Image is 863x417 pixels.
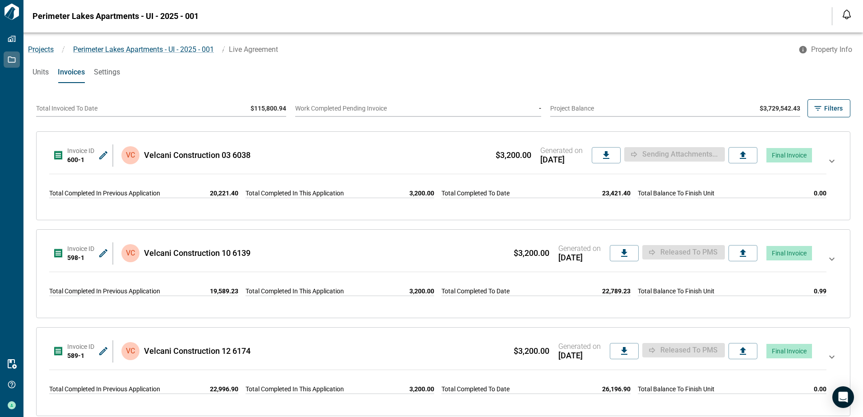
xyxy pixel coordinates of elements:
[46,237,841,310] div: Invoice ID598-1VCVelcani Construction 10 6139$3,200.00Generated on[DATE]Released to PMSFinal Invo...
[514,347,549,356] span: $3,200.00
[251,105,286,112] span: $115,800.94
[246,385,344,394] span: Total Completed In This Application
[67,147,94,154] span: Invoice ID
[73,45,214,54] span: Perimeter Lakes Apartments - UI - 2025 - 001
[144,347,251,356] span: Velcani Construction 12 6174
[807,99,850,117] button: Filters
[558,253,601,262] span: [DATE]
[49,189,160,198] span: Total Completed In Previous Application
[46,139,841,213] div: Invoice ID600-1VCVelcani Construction 03 6038$3,200.00Generated on[DATE]Sending attachments...Fin...
[409,189,434,198] span: 3,200.00
[23,61,863,83] div: base tabs
[144,151,251,160] span: Velcani Construction 03 6038
[638,287,715,296] span: Total Balance To Finish Unit
[514,249,549,258] span: $3,200.00
[814,189,826,198] span: 0.00
[144,249,251,258] span: Velcani Construction 10 6139
[638,385,715,394] span: Total Balance To Finish Unit
[246,189,344,198] span: Total Completed In This Application
[246,287,344,296] span: Total Completed In This Application
[824,104,843,113] span: Filters
[550,105,594,112] span: Project Balance
[496,151,531,160] span: $3,200.00
[49,287,160,296] span: Total Completed In Previous Application
[295,105,387,112] span: Work Completed Pending Invoice
[58,68,85,77] span: Invoices
[840,7,854,22] button: Open notification feed
[760,105,800,112] span: $3,729,542.43
[558,342,601,351] span: Generated on
[67,343,94,350] span: Invoice ID
[210,385,238,394] span: 22,996.90
[229,45,278,54] span: Live Agreement
[32,12,199,21] span: Perimeter Lakes Apartments - UI - 2025 - 001
[28,45,54,54] a: Projects
[126,346,135,357] p: VC
[67,156,84,163] span: 600-1
[772,347,807,355] span: Final Invoice
[32,68,49,77] span: Units
[67,245,94,252] span: Invoice ID
[602,189,631,198] span: 23,421.40
[638,189,715,198] span: Total Balance To Finish Unit
[210,189,238,198] span: 20,221.40
[814,385,826,394] span: 0.00
[126,150,135,161] p: VC
[409,287,434,296] span: 3,200.00
[126,248,135,259] p: VC
[94,68,120,77] span: Settings
[36,105,97,112] span: Total Invoiced To Date
[67,254,84,261] span: 598-1
[441,287,510,296] span: Total Completed To Date
[772,250,807,257] span: Final Invoice
[811,45,852,54] span: Property Info
[409,385,434,394] span: 3,200.00
[441,189,510,198] span: Total Completed To Date
[814,287,826,296] span: 0.99
[441,385,510,394] span: Total Completed To Date
[46,335,841,408] div: Invoice ID589-1VCVelcani Construction 12 6174$3,200.00Generated on[DATE]Released to PMSFinal Invo...
[539,105,541,112] span: -
[602,287,631,296] span: 22,789.23
[772,152,807,159] span: Final Invoice
[210,287,238,296] span: 19,589.23
[558,244,601,253] span: Generated on
[832,386,854,408] div: Open Intercom Messenger
[23,44,793,55] nav: breadcrumb
[49,385,160,394] span: Total Completed In Previous Application
[67,352,84,359] span: 589-1
[602,385,631,394] span: 26,196.90
[540,146,583,155] span: Generated on
[793,42,859,58] button: Property Info
[558,351,601,360] span: [DATE]
[540,155,583,164] span: [DATE]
